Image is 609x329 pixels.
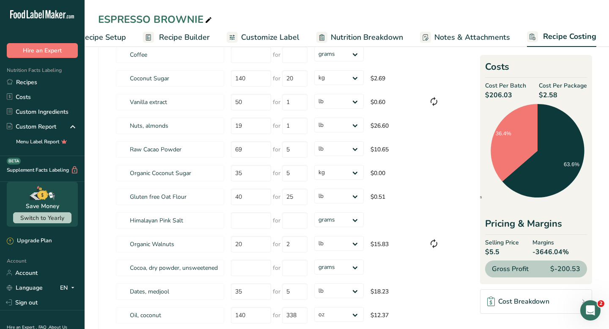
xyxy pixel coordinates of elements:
[7,237,52,245] div: Upgrade Plan
[367,185,425,208] td: $0.51
[273,311,280,320] span: for
[98,12,214,27] div: ESPRESSO BROWNIE
[316,28,403,47] a: Nutrition Breakdown
[273,74,280,83] span: for
[367,90,425,114] td: $0.60
[26,202,59,211] div: Save Money
[80,32,126,43] span: Recipe Setup
[367,280,425,303] td: $18.23
[273,98,280,107] span: for
[7,280,43,295] a: Language
[485,238,519,247] span: Selling Price
[60,282,78,293] div: EN
[273,145,280,154] span: for
[367,114,425,137] td: $26.60
[487,296,549,307] div: Cost Breakdown
[13,212,71,223] button: Switch to Yearly
[20,214,64,222] span: Switch to Yearly
[273,121,280,130] span: for
[580,300,601,321] iframe: Intercom live chat
[367,303,425,327] td: $12.37
[367,161,425,185] td: $0.00
[273,287,280,296] span: for
[273,50,280,59] span: for
[273,240,280,249] span: for
[598,300,604,307] span: 2
[367,137,425,161] td: $10.65
[457,195,482,199] span: Ingredients
[331,32,403,43] span: Nutrition Breakdown
[227,28,299,47] a: Customize Label
[532,238,569,247] span: Margins
[492,264,529,274] span: Gross Profit
[539,81,587,90] span: Cost Per Package
[159,32,210,43] span: Recipe Builder
[550,264,580,274] span: $-200.53
[480,289,592,314] a: Cost Breakdown
[7,122,56,131] div: Custom Report
[273,216,280,225] span: for
[539,90,587,100] span: $2.58
[543,31,596,42] span: Recipe Costing
[7,158,21,164] div: BETA
[273,192,280,201] span: for
[485,60,587,78] h2: Costs
[485,217,587,235] div: Pricing & Margins
[367,232,425,256] td: $15.83
[367,66,425,90] td: $2.69
[241,32,299,43] span: Customize Label
[420,28,510,47] a: Notes & Attachments
[434,32,510,43] span: Notes & Attachments
[273,169,280,178] span: for
[485,90,526,100] span: $206.03
[7,43,78,58] button: Hire an Expert
[485,81,526,90] span: Cost Per Batch
[143,28,210,47] a: Recipe Builder
[64,28,126,47] a: Recipe Setup
[485,247,519,257] span: $5.5
[527,27,596,47] a: Recipe Costing
[532,247,569,257] span: -3646.04%
[273,263,280,272] span: for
